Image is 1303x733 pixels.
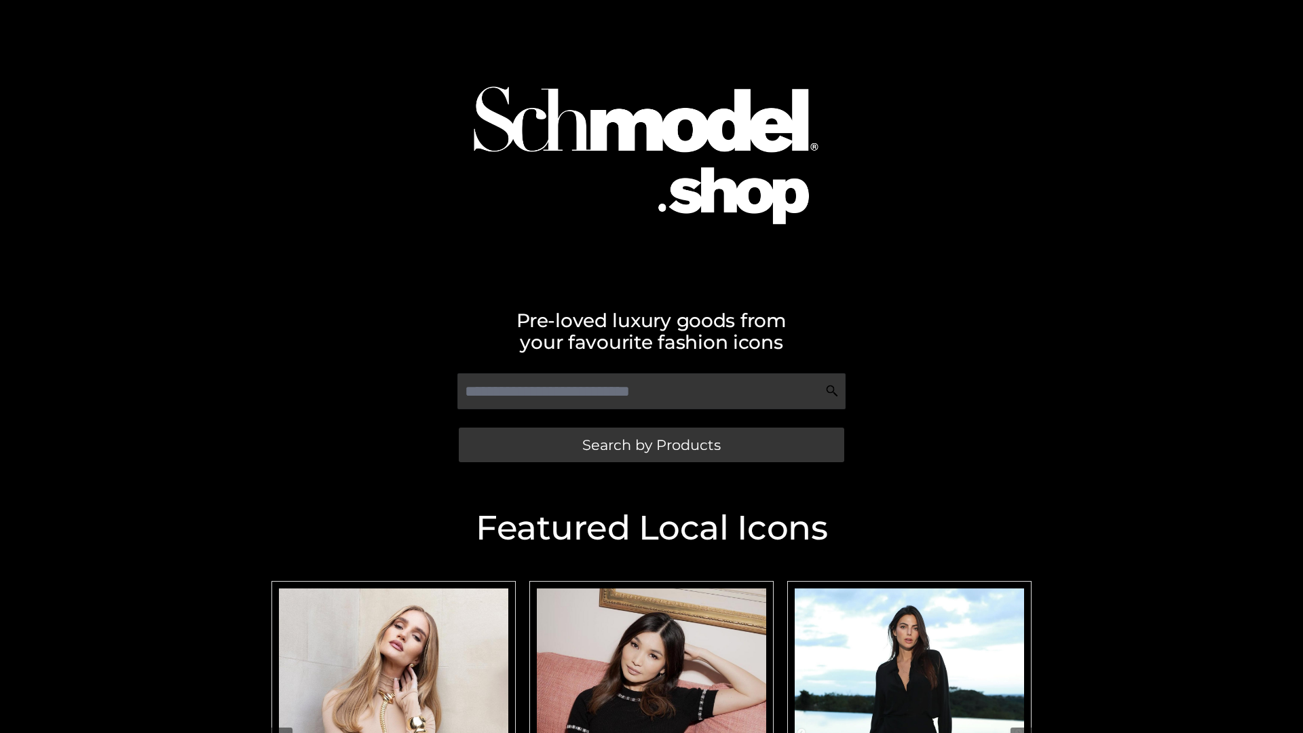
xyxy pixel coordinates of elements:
span: Search by Products [582,438,721,452]
a: Search by Products [459,428,844,462]
h2: Featured Local Icons​ [265,511,1038,545]
h2: Pre-loved luxury goods from your favourite fashion icons [265,309,1038,353]
img: Search Icon [825,384,839,398]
